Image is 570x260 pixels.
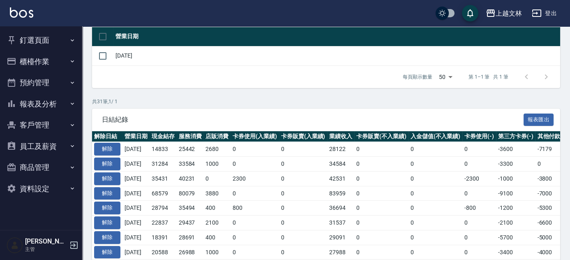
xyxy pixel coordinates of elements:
[279,142,328,157] td: 0
[94,202,120,214] button: 解除
[177,171,204,186] td: 40231
[94,246,120,259] button: 解除
[122,157,150,172] td: [DATE]
[3,136,79,157] button: 員工及薪資
[354,230,408,245] td: 0
[177,201,204,216] td: 35494
[3,72,79,93] button: 預約管理
[408,171,463,186] td: 0
[92,131,122,142] th: 解除日結
[122,216,150,230] td: [DATE]
[462,230,496,245] td: 0
[462,5,478,21] button: save
[462,131,496,142] th: 卡券使用(-)
[327,171,354,186] td: 42531
[408,216,463,230] td: 0
[25,246,67,253] p: 主管
[327,142,354,157] td: 28122
[150,186,177,201] td: 68579
[354,171,408,186] td: 0
[231,131,279,142] th: 卡券使用(入業績)
[94,172,120,185] button: 解除
[354,245,408,260] td: 0
[203,171,231,186] td: 0
[150,230,177,245] td: 18391
[462,142,496,157] td: 0
[408,186,463,201] td: 0
[528,6,560,21] button: 登出
[113,46,560,65] td: [DATE]
[150,142,177,157] td: 14833
[203,216,231,230] td: 2100
[203,201,231,216] td: 400
[113,27,560,46] th: 營業日期
[177,142,204,157] td: 25442
[354,216,408,230] td: 0
[150,201,177,216] td: 28794
[408,230,463,245] td: 0
[177,216,204,230] td: 29437
[496,230,535,245] td: -5700
[279,216,328,230] td: 0
[496,8,522,19] div: 上越文林
[327,216,354,230] td: 31537
[327,131,354,142] th: 業績收入
[177,245,204,260] td: 26988
[102,116,524,124] span: 日結紀錄
[354,142,408,157] td: 0
[231,230,279,245] td: 0
[408,245,463,260] td: 0
[3,157,79,178] button: 商品管理
[10,7,33,18] img: Logo
[150,216,177,230] td: 22837
[408,157,463,172] td: 0
[150,171,177,186] td: 35431
[92,98,560,105] p: 共 31 筆, 1 / 1
[279,245,328,260] td: 0
[94,231,120,244] button: 解除
[496,131,535,142] th: 第三方卡券(-)
[327,245,354,260] td: 27988
[150,157,177,172] td: 31284
[403,73,432,81] p: 每頁顯示數量
[122,131,150,142] th: 營業日期
[122,186,150,201] td: [DATE]
[408,142,463,157] td: 0
[203,186,231,201] td: 3880
[177,230,204,245] td: 28691
[3,178,79,200] button: 資料設定
[122,171,150,186] td: [DATE]
[203,142,231,157] td: 2680
[231,157,279,172] td: 0
[462,157,496,172] td: 0
[436,66,455,88] div: 50
[94,158,120,170] button: 解除
[177,131,204,142] th: 服務消費
[496,171,535,186] td: -1000
[94,187,120,200] button: 解除
[25,237,67,246] h5: [PERSON_NAME]
[496,201,535,216] td: -1200
[462,201,496,216] td: -800
[279,131,328,142] th: 卡券販賣(入業績)
[3,51,79,72] button: 櫃檯作業
[94,143,120,156] button: 解除
[279,201,328,216] td: 0
[231,142,279,157] td: 0
[203,230,231,245] td: 400
[524,115,554,123] a: 報表匯出
[462,245,496,260] td: 0
[524,114,554,126] button: 報表匯出
[462,216,496,230] td: 0
[150,245,177,260] td: 20588
[231,216,279,230] td: 0
[279,171,328,186] td: 0
[177,186,204,201] td: 80079
[3,30,79,51] button: 釘選頁面
[231,245,279,260] td: 0
[122,230,150,245] td: [DATE]
[3,114,79,136] button: 客戶管理
[354,201,408,216] td: 0
[496,142,535,157] td: -3600
[203,131,231,142] th: 店販消費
